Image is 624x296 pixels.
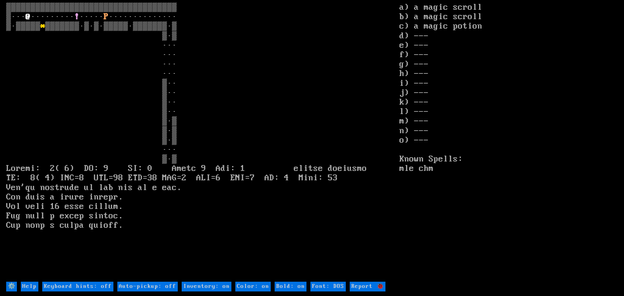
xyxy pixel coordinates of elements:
input: Font: DOS [310,282,346,291]
input: Bold: on [275,282,306,291]
stats: a) a magic scroll b) a magic scroll c) a magic potion d) --- e) --- f) --- g) --- h) --- i) --- j... [399,3,618,281]
input: Keyboard hints: off [42,282,113,291]
input: Inventory: on [182,282,231,291]
larn: ▒▒▒▒▒▒▒▒▒▒▒▒▒▒▒▒▒▒▒▒▒▒▒▒▒▒▒▒▒▒▒▒▒▒▒ ▒··· ········· ····· ·············· ▒·▒▒▒▒▒ ▒▒▒▒▒▒▒·▒·▒·▒▒▒▒▒... [6,3,399,281]
input: ⚙️ [6,282,17,291]
input: Color: on [235,282,271,291]
input: Auto-pickup: off [117,282,178,291]
font: ! [74,12,79,22]
input: Report 🐞 [350,282,385,291]
font: P [104,12,109,22]
font: @ [26,12,31,22]
input: Help [21,282,38,291]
